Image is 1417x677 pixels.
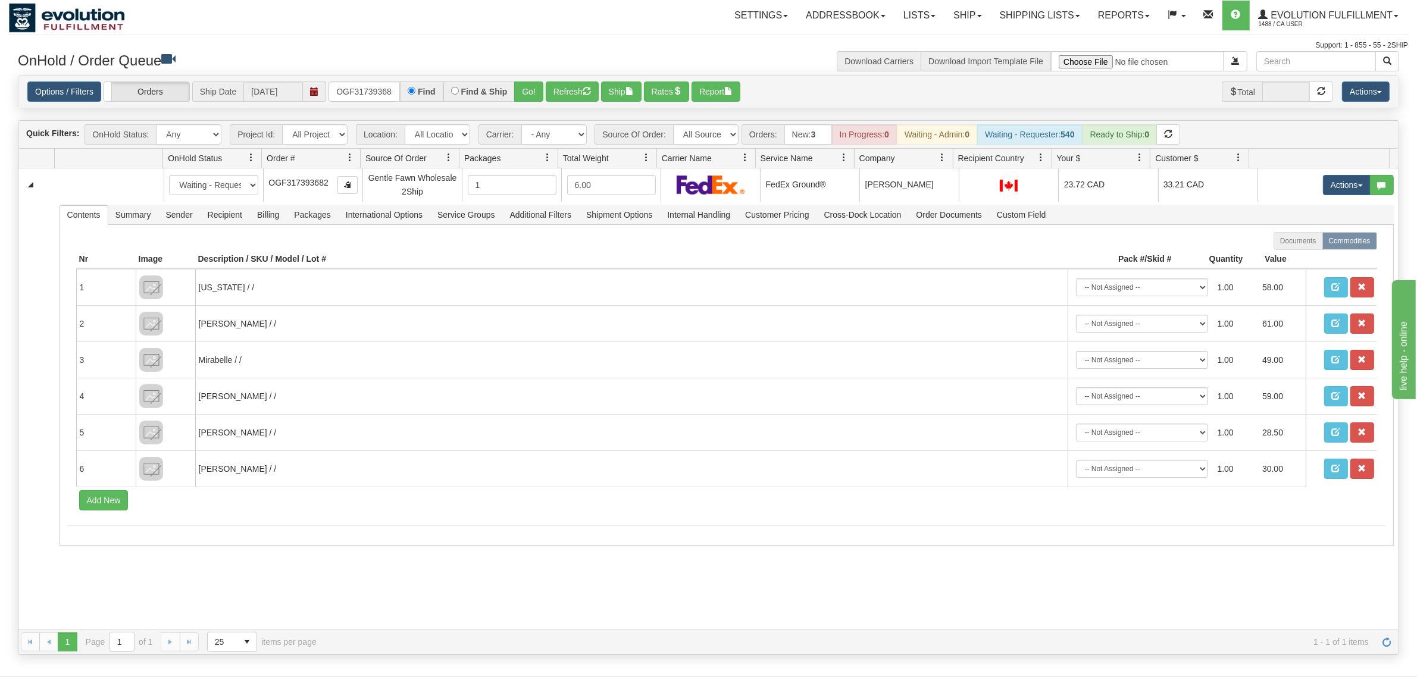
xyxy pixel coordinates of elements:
[418,87,436,96] label: Find
[1213,383,1258,410] td: 1.00
[168,152,222,164] span: OnHold Status
[27,82,101,102] a: Options / Filters
[844,57,914,66] a: Download Carriers
[195,250,1068,269] th: Description / SKU / Model / Lot #
[329,82,400,102] input: Order #
[267,152,295,164] span: Order #
[537,148,558,168] a: Packages filter column settings
[1377,632,1396,651] a: Refresh
[1323,175,1371,195] button: Actions
[86,632,153,652] span: Page of 1
[76,450,136,487] td: 6
[1258,346,1303,374] td: 49.00
[9,3,125,33] img: logo1488.jpg
[201,205,249,224] span: Recipient
[662,152,712,164] span: Carrier Name
[579,205,659,224] span: Shipment Options
[897,124,977,145] div: Waiting - Admin:
[1213,419,1258,446] td: 1.00
[601,82,642,102] button: Ship
[18,51,700,68] h3: OnHold / Order Queue
[1246,250,1306,269] th: Value
[546,82,599,102] button: Refresh
[18,121,1399,149] div: grid toolbar
[139,348,163,372] img: 8DAB37Fk3hKpn3AAAAAElFTkSuQmCC
[337,176,358,194] button: Copy to clipboard
[859,168,959,202] td: [PERSON_NAME]
[26,127,79,139] label: Quick Filters:
[797,1,894,30] a: Addressbook
[139,384,163,408] img: 8DAB37Fk3hKpn3AAAAAElFTkSuQmCC
[738,205,816,224] span: Customer Pricing
[195,269,1068,305] td: [US_STATE] / /
[195,341,1068,378] td: Mirabelle / /
[195,305,1068,341] td: [PERSON_NAME] / /
[139,275,163,299] img: 8DAB37Fk3hKpn3AAAAAElFTkSuQmCC
[139,457,163,481] img: 8DAB37Fk3hKpn3AAAAAElFTkSuQmCC
[1342,82,1390,102] button: Actions
[1256,51,1376,71] input: Search
[85,124,156,145] span: OnHold Status:
[1051,51,1224,71] input: Import
[595,124,673,145] span: Source Of Order:
[1031,148,1052,168] a: Recipient Country filter column settings
[977,124,1082,145] div: Waiting - Requester:
[1322,232,1377,250] label: Commodities
[1258,383,1303,410] td: 59.00
[58,632,77,651] span: Page 1
[1130,148,1150,168] a: Your $ filter column settings
[1390,278,1416,399] iframe: chat widget
[817,205,909,224] span: Cross-Dock Location
[76,250,136,269] th: Nr
[207,632,257,652] span: Page sizes drop down
[1258,310,1303,337] td: 61.00
[677,175,745,195] img: FedEx Express®
[9,40,1408,51] div: Support: 1 - 855 - 55 - 2SHIP
[735,148,755,168] a: Carrier Name filter column settings
[230,124,282,145] span: Project Id:
[784,124,832,145] div: New:
[287,205,337,224] span: Packages
[965,130,969,139] strong: 0
[1213,346,1258,374] td: 1.00
[832,124,897,145] div: In Progress:
[811,130,816,139] strong: 3
[958,152,1024,164] span: Recipient Country
[340,148,360,168] a: Order # filter column settings
[79,490,129,510] button: Add New
[461,87,508,96] label: Find & Ship
[60,205,108,224] span: Contents
[636,148,656,168] a: Total Weight filter column settings
[1155,152,1198,164] span: Customer $
[1058,168,1158,202] td: 23.72 CAD
[192,82,243,102] span: Ship Date
[933,148,953,168] a: Company filter column settings
[644,82,690,102] button: Rates
[725,1,797,30] a: Settings
[760,168,859,202] td: FedEx Ground®
[250,205,286,224] span: Billing
[1000,180,1018,192] img: CA
[1274,232,1323,250] label: Documents
[365,152,427,164] span: Source Of Order
[834,148,854,168] a: Service Name filter column settings
[104,82,189,101] label: Orders
[356,124,405,145] span: Location:
[207,632,317,652] span: items per page
[9,7,110,21] div: live help - online
[742,124,784,145] span: Orders:
[1175,250,1246,269] th: Quantity
[1061,130,1074,139] strong: 540
[990,205,1053,224] span: Custom Field
[928,57,1043,66] a: Download Import Template File
[139,421,163,444] img: 8DAB37Fk3hKpn3AAAAAElFTkSuQmCC
[464,152,501,164] span: Packages
[1213,455,1258,482] td: 1.00
[76,414,136,450] td: 5
[195,450,1068,487] td: [PERSON_NAME] / /
[195,378,1068,414] td: [PERSON_NAME] / /
[110,632,134,651] input: Page 1
[195,414,1068,450] td: [PERSON_NAME] / /
[859,152,895,164] span: Company
[692,82,740,102] button: Report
